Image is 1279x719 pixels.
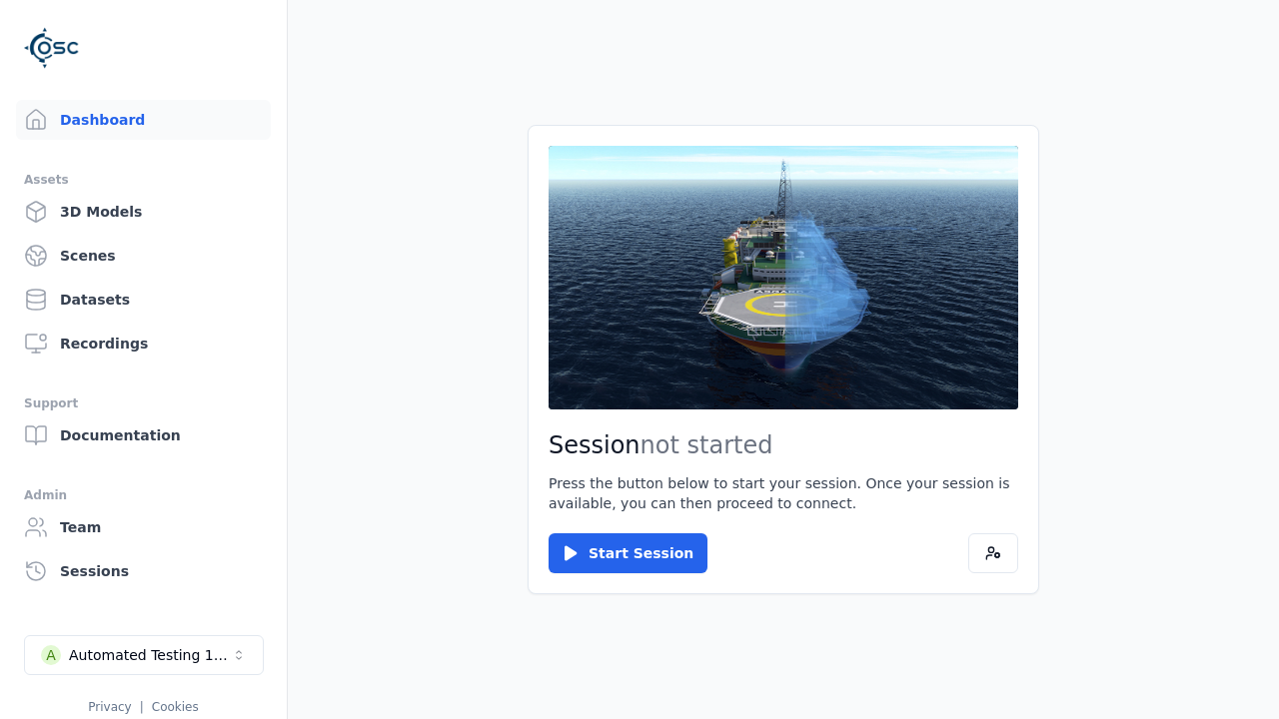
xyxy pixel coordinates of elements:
a: Scenes [16,236,271,276]
a: Recordings [16,324,271,363]
button: Select a workspace [24,635,264,675]
span: | [140,700,144,714]
h2: Session [549,429,1018,461]
p: Press the button below to start your session. Once your session is available, you can then procee... [549,473,1018,513]
a: Sessions [16,551,271,591]
a: Team [16,507,271,547]
span: not started [640,431,773,459]
div: Automated Testing 1 - Playwright [69,645,231,665]
img: Logo [24,20,80,76]
a: Datasets [16,280,271,320]
button: Start Session [549,533,707,573]
div: Assets [24,168,263,192]
a: Documentation [16,415,271,455]
div: A [41,645,61,665]
div: Admin [24,483,263,507]
a: Dashboard [16,100,271,140]
a: 3D Models [16,192,271,232]
a: Cookies [152,700,199,714]
div: Support [24,391,263,415]
a: Privacy [88,700,131,714]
